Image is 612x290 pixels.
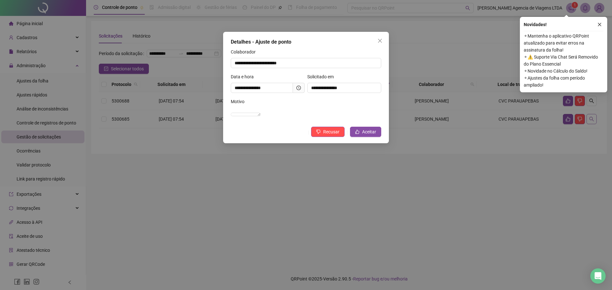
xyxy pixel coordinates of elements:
[362,128,376,135] span: Aceitar
[524,67,603,74] span: ⚬ Novidade no Cálculo do Saldo!
[524,32,603,53] span: ⚬ Mantenha o aplicativo QRPoint atualizado para evitar erros na assinatura da folha!
[316,130,321,134] span: dislike
[350,127,381,137] button: Aceitar
[355,130,360,134] span: like
[323,128,339,135] span: Recusar
[296,86,301,90] span: clock-circle
[231,73,258,80] label: Data e hora
[307,73,338,80] label: Solicitado em
[231,98,249,105] label: Motivo
[590,268,606,284] div: Open Intercom Messenger
[231,48,260,55] label: Colaborador
[375,36,385,46] button: Close
[524,74,603,88] span: ⚬ Ajustes da folha com período ampliado!
[231,38,381,46] div: Detalhes - Ajuste de ponto
[524,53,603,67] span: ⚬ ⚠️ Suporte Via Chat Será Removido do Plano Essencial
[524,21,547,28] span: Novidades !
[311,127,345,137] button: Recusar
[597,22,602,27] span: close
[377,38,382,43] span: close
